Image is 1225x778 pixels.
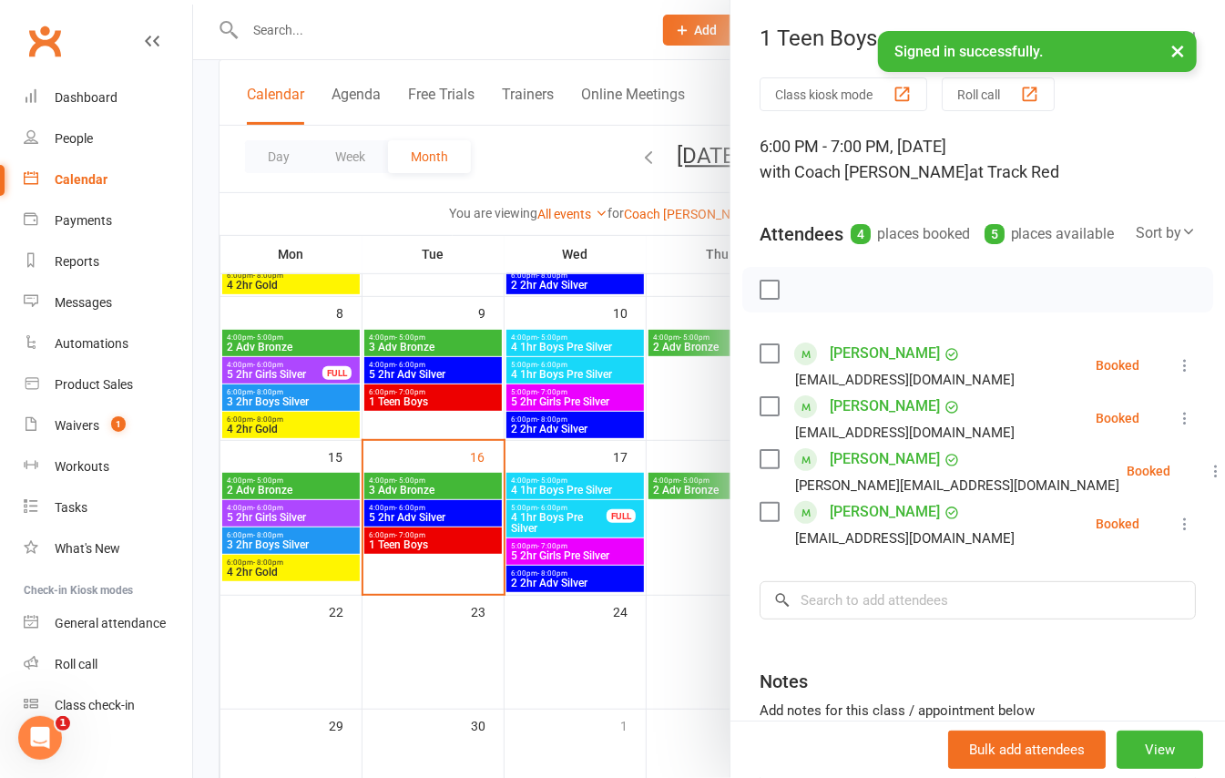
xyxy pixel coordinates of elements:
[24,528,192,569] a: What's New
[851,224,871,244] div: 4
[1096,359,1139,372] div: Booked
[730,26,1225,51] div: 1 Teen Boys
[55,254,99,269] div: Reports
[795,527,1015,550] div: [EMAIL_ADDRESS][DOMAIN_NAME]
[985,221,1115,247] div: places available
[1096,517,1139,530] div: Booked
[24,685,192,726] a: Class kiosk mode
[24,159,192,200] a: Calendar
[55,336,128,351] div: Automations
[894,43,1043,60] span: Signed in successfully.
[760,77,927,111] button: Class kiosk mode
[18,716,62,760] iframe: Intercom live chat
[948,731,1106,769] button: Bulk add attendees
[55,459,109,474] div: Workouts
[24,487,192,528] a: Tasks
[1127,465,1170,477] div: Booked
[830,392,940,421] a: [PERSON_NAME]
[55,377,133,392] div: Product Sales
[830,497,940,527] a: [PERSON_NAME]
[795,368,1015,392] div: [EMAIL_ADDRESS][DOMAIN_NAME]
[55,418,99,433] div: Waivers
[24,77,192,118] a: Dashboard
[55,90,117,105] div: Dashboard
[985,224,1005,244] div: 5
[851,221,970,247] div: places booked
[55,131,93,146] div: People
[55,213,112,228] div: Payments
[24,118,192,159] a: People
[24,364,192,405] a: Product Sales
[24,241,192,282] a: Reports
[830,339,940,368] a: [PERSON_NAME]
[24,200,192,241] a: Payments
[760,700,1196,722] div: Add notes for this class / appointment below
[760,669,808,694] div: Notes
[760,162,969,181] span: with Coach [PERSON_NAME]
[55,698,135,712] div: Class check-in
[795,421,1015,445] div: [EMAIL_ADDRESS][DOMAIN_NAME]
[24,282,192,323] a: Messages
[1117,731,1203,769] button: View
[1096,412,1139,425] div: Booked
[55,616,166,630] div: General attendance
[55,295,112,310] div: Messages
[55,172,107,187] div: Calendar
[24,446,192,487] a: Workouts
[24,603,192,644] a: General attendance kiosk mode
[56,716,70,731] span: 1
[969,162,1059,181] span: at Track Red
[24,644,192,685] a: Roll call
[760,581,1196,619] input: Search to add attendees
[795,474,1119,497] div: [PERSON_NAME][EMAIL_ADDRESS][DOMAIN_NAME]
[55,541,120,556] div: What's New
[55,500,87,515] div: Tasks
[22,18,67,64] a: Clubworx
[24,323,192,364] a: Automations
[1136,221,1196,245] div: Sort by
[830,445,940,474] a: [PERSON_NAME]
[760,134,1196,185] div: 6:00 PM - 7:00 PM, [DATE]
[1161,31,1194,70] button: ×
[55,657,97,671] div: Roll call
[111,416,126,432] span: 1
[24,405,192,446] a: Waivers 1
[942,77,1055,111] button: Roll call
[760,221,843,247] div: Attendees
